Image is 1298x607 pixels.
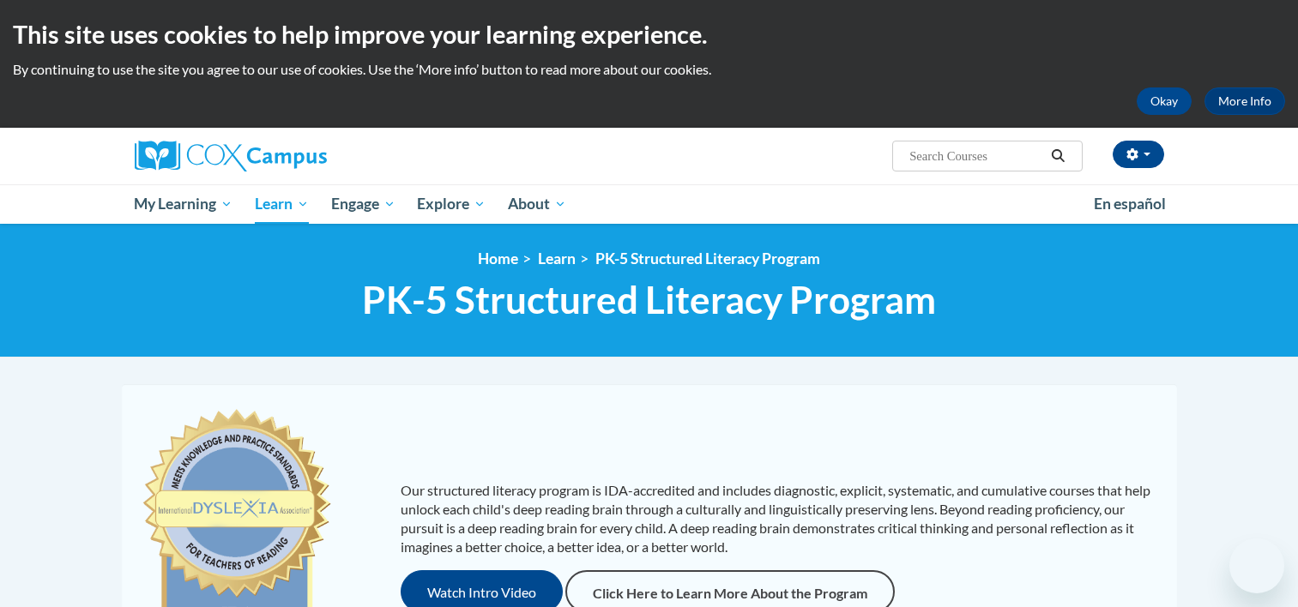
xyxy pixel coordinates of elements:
img: Cox Campus [135,141,327,171]
h2: This site uses cookies to help improve your learning experience. [13,17,1285,51]
span: Explore [417,194,486,214]
a: My Learning [124,184,245,224]
a: En español [1083,186,1177,222]
a: Learn [244,184,320,224]
p: By continuing to use the site you agree to our use of cookies. Use the ‘More info’ button to read... [13,60,1285,79]
button: Okay [1137,87,1192,115]
input: Search Courses [908,146,1045,166]
a: Home [478,249,518,267]
a: Learn [538,249,576,267]
p: Our structured literacy program is IDA-accredited and includes diagnostic, explicit, systematic, ... [401,481,1160,556]
a: Explore [406,184,497,224]
span: My Learning [134,194,232,214]
span: Learn [255,194,309,214]
button: Search [1045,146,1071,166]
iframe: Button to launch messaging window [1229,538,1284,593]
button: Account Settings [1113,141,1164,168]
div: Main menu [109,184,1190,224]
a: About [497,184,577,224]
a: PK-5 Structured Literacy Program [595,249,820,267]
span: PK-5 Structured Literacy Program [362,277,936,322]
span: En español [1094,195,1166,213]
a: Engage [320,184,407,224]
a: Cox Campus [135,141,461,171]
span: Engage [331,194,395,214]
span: About [508,194,566,214]
a: More Info [1204,87,1285,115]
